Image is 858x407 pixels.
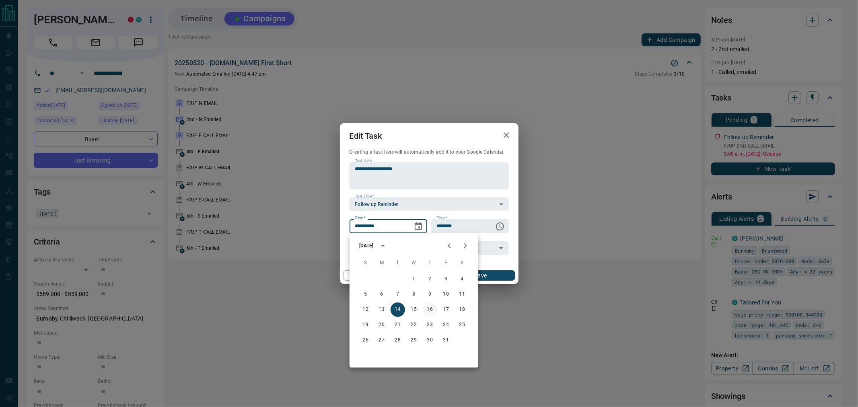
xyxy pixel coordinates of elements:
[407,255,421,271] span: Wednesday
[455,272,469,286] button: 4
[374,318,389,332] button: 20
[455,318,469,332] button: 25
[439,255,453,271] span: Friday
[407,333,421,347] button: 29
[407,302,421,317] button: 15
[391,255,405,271] span: Tuesday
[423,318,437,332] button: 23
[374,333,389,347] button: 27
[446,270,515,281] button: Save
[423,272,437,286] button: 2
[407,318,421,332] button: 22
[492,218,508,234] button: Choose time, selected time is 9:00 AM
[455,302,469,317] button: 18
[343,270,412,281] button: Cancel
[407,287,421,302] button: 8
[423,333,437,347] button: 30
[350,149,509,156] p: Creating a task here will automatically add it to your Google Calendar.
[374,287,389,302] button: 6
[439,333,453,347] button: 31
[358,302,373,317] button: 12
[376,239,390,253] button: calendar view is open, switch to year view
[439,318,453,332] button: 24
[455,255,469,271] span: Saturday
[437,216,447,221] label: Time
[374,255,389,271] span: Monday
[423,255,437,271] span: Thursday
[423,302,437,317] button: 16
[391,318,405,332] button: 21
[407,272,421,286] button: 1
[439,287,453,302] button: 10
[358,333,373,347] button: 26
[359,242,374,249] div: [DATE]
[340,123,391,149] h2: Edit Task
[355,194,374,199] label: Task Type
[439,302,453,317] button: 17
[374,302,389,317] button: 13
[391,287,405,302] button: 7
[457,238,473,254] button: Next month
[350,197,509,211] div: Follow up Reminder
[410,218,426,234] button: Choose date, selected date is Oct 14, 2025
[439,272,453,286] button: 3
[355,216,365,221] label: Date
[391,333,405,347] button: 28
[455,287,469,302] button: 11
[358,255,373,271] span: Sunday
[441,238,457,254] button: Previous month
[423,287,437,302] button: 9
[391,302,405,317] button: 14
[355,158,372,164] label: Task Note
[358,287,373,302] button: 5
[358,318,373,332] button: 19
